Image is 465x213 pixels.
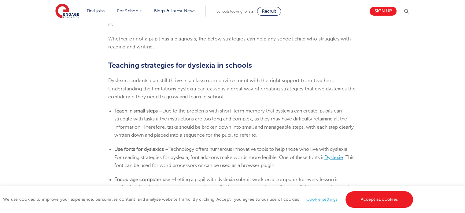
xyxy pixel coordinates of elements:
[345,191,413,208] a: Accept all cookies
[306,197,338,202] a: Cookie settings
[114,108,162,114] b: Teach in small steps –
[370,7,397,16] a: Sign up
[55,4,79,19] img: Engage Education
[3,197,415,202] span: We use cookies to improve your experience, personalise content, and analyse website traffic. By c...
[117,9,141,13] a: For Schools
[257,7,281,16] a: Recruit
[114,177,170,182] b: Encourage computer use
[114,177,353,199] span: Letting a pupil with dyslexia submit work on a computer for every lesson is advised, as handwriti...
[154,9,196,13] a: Blogs & Latest News
[216,9,256,13] span: Schools looking for staff
[114,155,354,168] span: . This font can be used for word processors or can be used as a browser plugin
[114,146,168,152] b: Use fonts for dyslexics –
[172,177,175,182] b: –
[108,78,356,100] span: Dyslexic students can still thrive in a classroom environment with the right support from teacher...
[324,155,343,160] a: Dyslexie
[114,146,349,160] span: Technology offers numerous innovative tools to help those who live with dyslexia. For reading str...
[108,61,252,70] b: Teaching strategies for dyslexia in schools
[108,36,351,50] span: Whether or not a pupil has a diagnosis, the below strategies can help any school child who strugg...
[114,108,354,138] span: Due to the problems with short-term memory that dyslexia can create, pupils can struggle with tas...
[262,9,276,13] span: Recruit
[87,9,105,13] a: Find jobs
